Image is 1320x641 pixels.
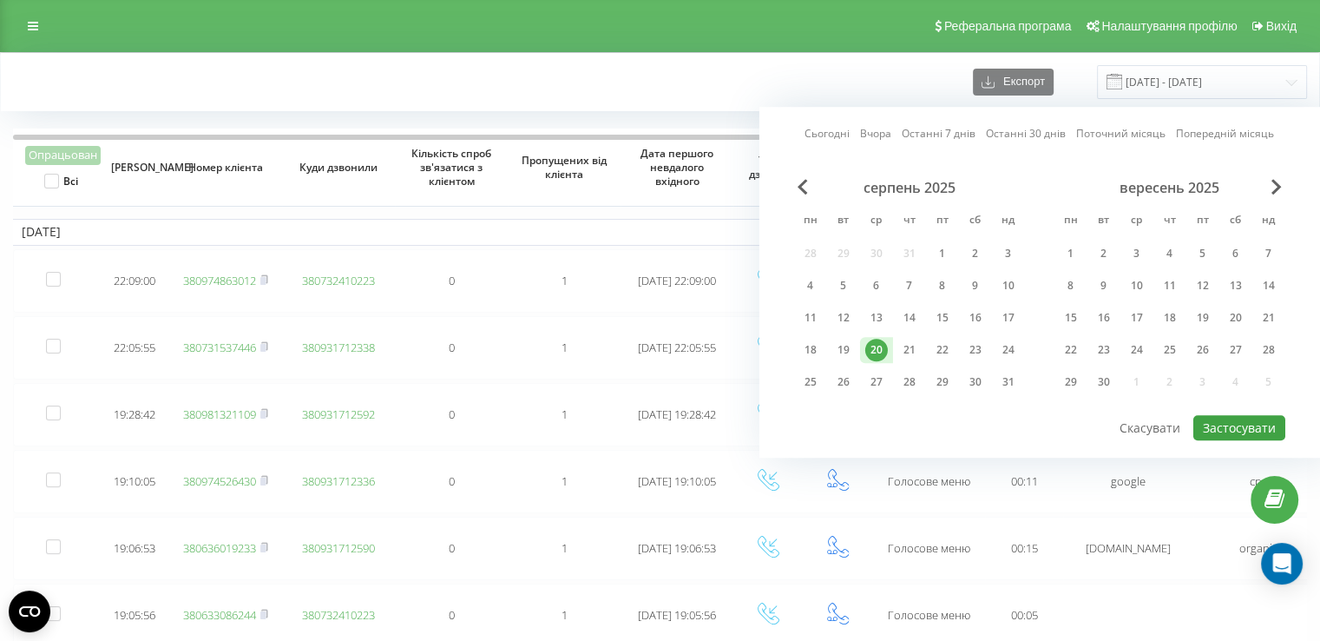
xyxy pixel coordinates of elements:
div: вт 19 серп 2025 р. [827,337,860,363]
div: чт 25 вер 2025 р. [1153,337,1186,363]
div: 22 [931,339,954,361]
div: пт 12 вер 2025 р. [1186,273,1219,299]
div: 28 [1258,339,1280,361]
div: 12 [832,307,855,329]
a: 380981321109 [183,406,256,422]
div: пн 15 вер 2025 р. [1054,305,1087,331]
div: пт 22 серп 2025 р. [926,337,959,363]
div: 4 [1159,242,1181,265]
div: 10 [1126,274,1148,297]
div: 31 [997,371,1020,393]
div: 19 [832,339,855,361]
a: 380931712338 [302,340,375,355]
div: ср 24 вер 2025 р. [1120,337,1153,363]
div: чт 4 вер 2025 р. [1153,241,1186,267]
div: 15 [1060,307,1082,329]
span: 1 [561,406,568,422]
td: Голосове меню [872,517,985,580]
div: вт 9 вер 2025 р. [1087,273,1120,299]
div: 14 [1258,274,1280,297]
span: [PERSON_NAME] [111,161,158,175]
td: [DOMAIN_NAME] [1063,517,1193,580]
div: 17 [1126,307,1148,329]
div: нд 7 вер 2025 р. [1252,241,1285,267]
span: Вихід [1266,19,1297,33]
a: 380931712592 [302,406,375,422]
div: 30 [964,371,987,393]
div: пн 8 вер 2025 р. [1054,273,1087,299]
td: 22:09:00 [100,249,169,313]
span: [DATE] 19:06:53 [638,540,716,556]
div: нд 14 вер 2025 р. [1252,273,1285,299]
span: 0 [449,340,455,355]
div: вт 23 вер 2025 р. [1087,337,1120,363]
a: 380731537446 [183,340,256,355]
a: 380931712590 [302,540,375,556]
div: 21 [1258,307,1280,329]
a: 380931712336 [302,473,375,489]
div: 26 [832,371,855,393]
span: Реферальна програма [944,19,1072,33]
div: 20 [1225,307,1247,329]
div: 12 [1192,274,1214,297]
abbr: субота [962,208,988,235]
div: 4 [799,274,822,297]
td: google [1063,450,1193,513]
span: 1 [561,340,568,355]
div: пн 18 серп 2025 р. [794,337,827,363]
div: пн 29 вер 2025 р. [1054,369,1087,395]
a: Попередній місяць [1176,126,1274,142]
div: чт 28 серп 2025 р. [893,369,926,395]
a: Останні 7 днів [902,126,975,142]
abbr: середа [864,208,890,235]
abbr: субота [1223,208,1249,235]
div: чт 7 серп 2025 р. [893,273,926,299]
span: [DATE] 19:28:42 [638,406,716,422]
div: пт 8 серп 2025 р. [926,273,959,299]
abbr: п’ятниця [929,208,956,235]
div: 17 [997,307,1020,329]
abbr: п’ятниця [1190,208,1216,235]
button: Експорт [973,69,1054,96]
span: Тип дзвінка [745,154,791,181]
div: нд 31 серп 2025 р. [992,369,1025,395]
a: 380732410223 [302,273,375,288]
a: 380974526430 [183,473,256,489]
span: Куди дзвонили [296,161,382,175]
div: пт 19 вер 2025 р. [1186,305,1219,331]
div: 27 [865,371,888,393]
div: 28 [898,371,921,393]
abbr: вівторок [831,208,857,235]
div: 11 [1159,274,1181,297]
div: вт 30 вер 2025 р. [1087,369,1120,395]
abbr: середа [1124,208,1150,235]
span: Дата першого невдалого вхідного [634,147,720,188]
div: 20 [865,339,888,361]
div: 30 [1093,371,1115,393]
div: нд 10 серп 2025 р. [992,273,1025,299]
span: 0 [449,273,455,288]
div: 7 [898,274,921,297]
div: нд 3 серп 2025 р. [992,241,1025,267]
td: 19:10:05 [100,450,169,513]
div: сб 16 серп 2025 р. [959,305,992,331]
div: нд 28 вер 2025 р. [1252,337,1285,363]
div: ср 20 серп 2025 р. [860,337,893,363]
a: 380732410223 [302,607,375,623]
div: ср 17 вер 2025 р. [1120,305,1153,331]
div: 26 [1192,339,1214,361]
div: серпень 2025 [794,179,1025,196]
div: нд 21 вер 2025 р. [1252,305,1285,331]
div: пт 26 вер 2025 р. [1186,337,1219,363]
div: 1 [931,242,954,265]
div: 18 [1159,307,1181,329]
abbr: четвер [1157,208,1183,235]
a: Сьогодні [804,126,850,142]
div: 6 [865,274,888,297]
div: 29 [931,371,954,393]
div: пт 15 серп 2025 р. [926,305,959,331]
div: 9 [1093,274,1115,297]
div: 9 [964,274,987,297]
div: вересень 2025 [1054,179,1285,196]
div: ср 3 вер 2025 р. [1120,241,1153,267]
